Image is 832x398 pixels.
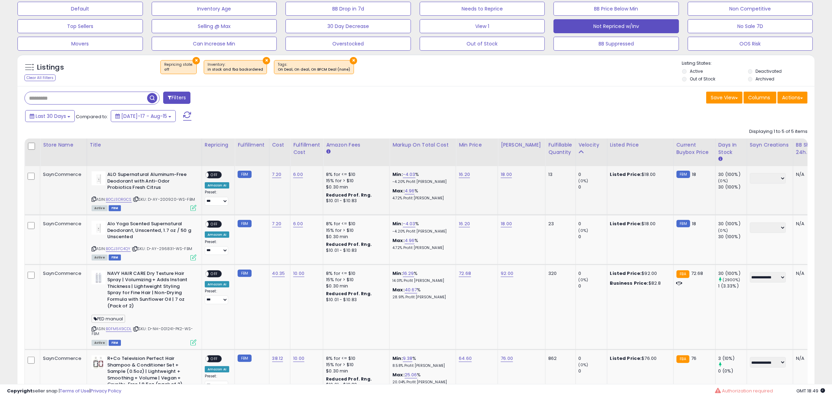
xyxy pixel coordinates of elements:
[723,277,740,283] small: (2900%)
[579,178,588,184] small: (0%)
[390,138,456,166] th: The percentage added to the cost of goods (COGS) that forms the calculator for Min & Max prices.
[718,184,747,190] div: 30 (100%)
[106,246,131,252] a: B0CJ3FC4QY
[796,388,825,394] span: 2025-09-15 18:49 GMT
[107,270,192,311] b: NAVY HAIR CARE Dry Texture Hair Spray | Volumizing + Adds Instant Thickness | Lightweight Styling...
[548,141,572,156] div: Fulfillable Quantity
[107,221,192,242] b: Alo Yoga Scented Supernatural Deodorant, Unscented, 1.7 oz / 50 g Unscented
[272,220,282,227] a: 7.20
[459,220,470,227] a: 16.20
[92,171,196,210] div: ASIN:
[326,376,372,382] b: Reduced Prof. Rng.
[501,355,513,362] a: 76.00
[25,110,75,122] button: Last 30 Days
[691,270,703,277] span: 72.68
[205,240,229,255] div: Preset:
[459,141,495,149] div: Min Price
[677,141,712,156] div: Current Buybox Price
[205,374,229,390] div: Preset:
[501,270,513,277] a: 92.00
[392,188,450,201] div: %
[392,278,450,283] p: 14.01% Profit [PERSON_NAME]
[718,270,747,277] div: 30 (100%)
[238,270,251,277] small: FBM
[610,280,649,286] b: Business Price:
[326,270,384,277] div: 8% for <= $10
[579,184,607,190] div: 0
[208,67,263,72] div: in stock and fba backordered
[403,220,415,227] a: -4.03
[610,355,642,362] b: Listed Price:
[548,270,570,277] div: 320
[579,221,607,227] div: 0
[405,286,417,293] a: 40.67
[263,57,270,64] button: ×
[36,113,66,120] span: Last 30 Days
[403,270,414,277] a: 16.29
[610,270,642,277] b: Listed Price:
[209,356,220,362] span: OFF
[60,388,89,394] a: Terms of Use
[92,355,106,369] img: 41sjlc20rZL._SL40_.jpg
[718,178,728,184] small: (0%)
[205,190,229,206] div: Preset:
[420,37,545,51] button: Out of Stock
[392,270,450,283] div: %
[90,141,199,149] div: Title
[756,68,782,74] label: Deactivated
[677,270,689,278] small: FBA
[392,229,450,234] p: -4.20% Profit [PERSON_NAME]
[326,297,384,303] div: $10.01 - $10.83
[796,355,819,362] div: N/A
[718,141,744,156] div: Days In Stock
[278,62,350,72] span: Tags :
[392,363,450,368] p: 8.58% Profit [PERSON_NAME]
[205,182,229,189] div: Amazon AI
[238,171,251,178] small: FBM
[326,248,384,254] div: $10.01 - $10.83
[579,141,604,149] div: Velocity
[749,128,808,135] div: Displaying 1 to 5 of 5 items
[392,371,405,378] b: Max:
[326,221,384,227] div: 8% for <= $10
[392,196,450,201] p: 4.72% Profit [PERSON_NAME]
[677,355,689,363] small: FBA
[610,141,671,149] div: Listed Price
[91,388,121,394] a: Privacy Policy
[238,355,251,362] small: FBM
[92,205,108,211] span: All listings currently available for purchase on Amazon
[43,221,81,227] div: SaynCommerce
[610,270,668,277] div: $92.00
[392,355,450,368] div: %
[610,220,642,227] b: Listed Price:
[392,187,405,194] b: Max:
[92,221,106,235] img: 21wwhz2sCgL._SL40_.jpg
[688,37,813,51] button: OOS Risk
[690,68,703,74] label: Active
[92,171,106,185] img: 21fWSZ7MwnL._SL40_.jpg
[692,171,696,178] span: 18
[677,220,690,227] small: FBM
[796,171,819,178] div: N/A
[718,156,723,162] small: Days In Stock.
[501,220,512,227] a: 18.00
[92,270,196,345] div: ASIN:
[326,241,372,247] b: Reduced Prof. Rng.
[326,192,372,198] b: Reduced Prof. Rng.
[293,171,303,178] a: 6.00
[193,57,200,64] button: ×
[796,270,819,277] div: N/A
[548,355,570,362] div: 862
[92,221,196,260] div: ASIN:
[392,220,403,227] b: Min:
[747,138,793,166] th: CSV column name: cust_attr_5_Sayn Creations
[392,286,405,293] b: Max:
[554,19,679,33] button: Not Repriced w/Inv
[579,283,607,289] div: 0
[392,295,450,300] p: 28.91% Profit [PERSON_NAME]
[24,74,56,81] div: Clear All Filters
[121,113,167,120] span: [DATE]-17 - Aug-15
[152,19,277,33] button: Selling @ Max
[750,141,790,149] div: Sayn Creations
[285,19,411,33] button: 30 Day Decrease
